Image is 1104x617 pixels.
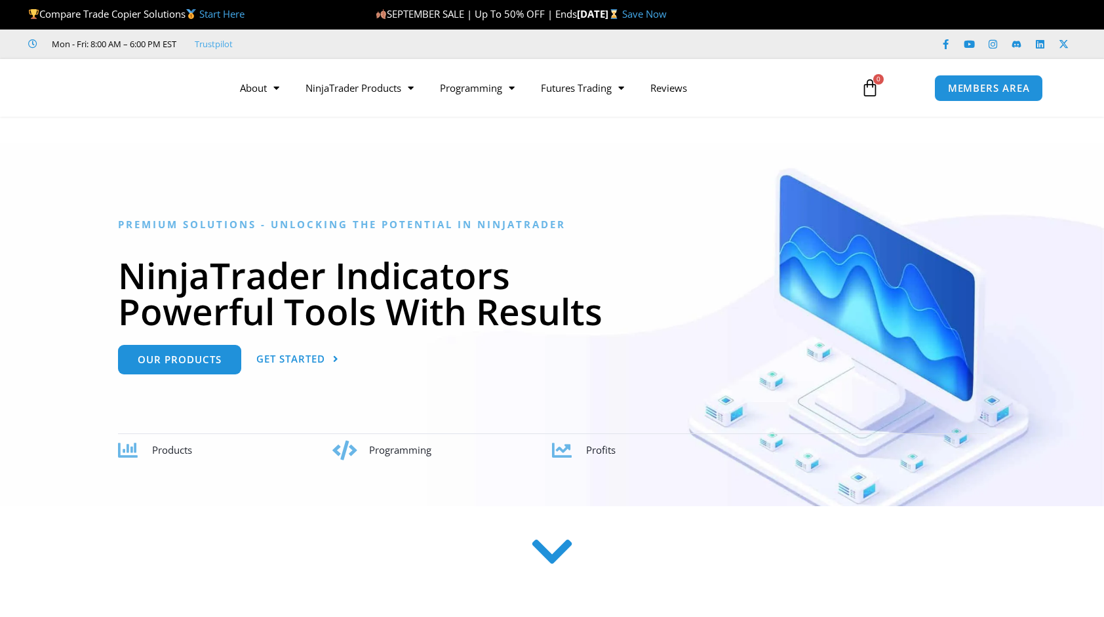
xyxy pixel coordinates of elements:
a: 0 [841,69,899,107]
a: Futures Trading [528,73,637,103]
span: SEPTEMBER SALE | Up To 50% OFF | Ends [376,7,577,20]
img: 🏆 [29,9,39,19]
a: Get Started [256,345,339,374]
nav: Menu [227,73,846,103]
span: Compare Trade Copier Solutions [28,7,245,20]
a: NinjaTrader Products [292,73,427,103]
a: MEMBERS AREA [934,75,1044,102]
a: Save Now [622,7,667,20]
img: 🍂 [376,9,386,19]
span: Our Products [138,355,222,365]
img: LogoAI [61,64,202,111]
span: 0 [873,74,884,85]
a: Trustpilot [195,36,233,52]
img: 🥇 [186,9,196,19]
a: Start Here [199,7,245,20]
span: Products [152,443,192,456]
img: ⌛ [609,9,619,19]
span: Mon - Fri: 8:00 AM – 6:00 PM EST [49,36,176,52]
span: Get Started [256,354,325,364]
h6: Premium Solutions - Unlocking the Potential in NinjaTrader [118,218,987,231]
span: Profits [586,443,616,456]
a: Programming [427,73,528,103]
h1: NinjaTrader Indicators Powerful Tools With Results [118,257,987,329]
span: MEMBERS AREA [948,83,1030,93]
a: Reviews [637,73,700,103]
a: About [227,73,292,103]
span: Programming [369,443,431,456]
a: Our Products [118,345,241,374]
strong: [DATE] [577,7,622,20]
